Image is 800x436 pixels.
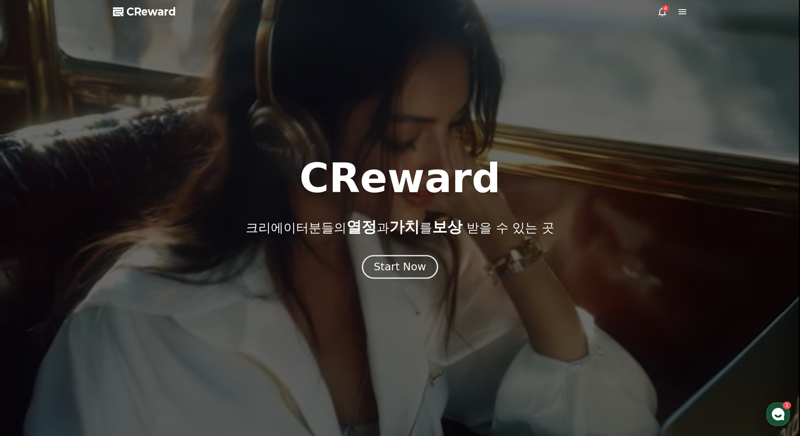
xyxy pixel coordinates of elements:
[389,218,420,235] span: 가치
[299,158,501,198] h1: CReward
[3,266,55,287] a: 홈
[432,218,462,235] span: 보상
[346,218,377,235] span: 열정
[55,266,108,287] a: 1대화
[126,5,176,18] span: CReward
[657,7,667,17] a: 4
[85,266,88,272] span: 1
[246,219,554,235] p: 크리에이터분들의 과 를 받을 수 있는 곳
[26,279,31,285] span: 홈
[130,279,140,285] span: 설정
[662,5,669,12] div: 4
[374,260,426,274] div: Start Now
[108,266,161,287] a: 설정
[113,5,176,18] a: CReward
[77,279,87,286] span: 대화
[364,264,436,272] a: Start Now
[362,255,438,279] button: Start Now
